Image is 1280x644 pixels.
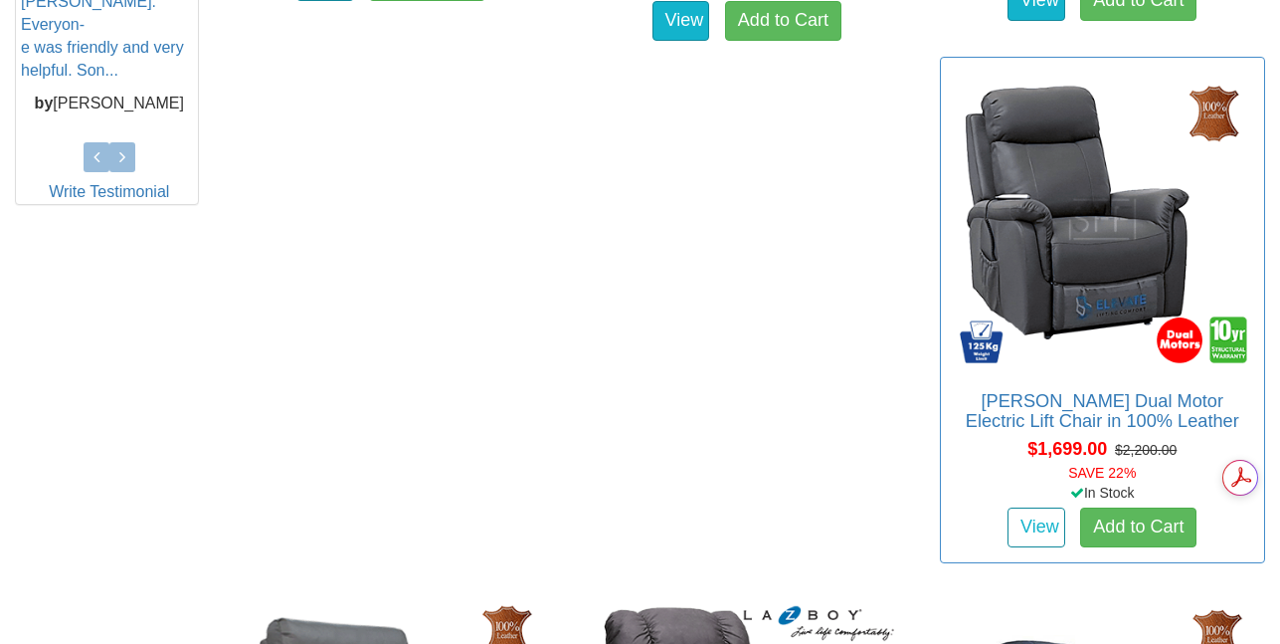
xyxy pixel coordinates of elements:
[652,1,710,41] a: View
[1115,442,1177,458] del: $2,200.00
[1007,508,1065,547] a: View
[21,92,198,114] p: [PERSON_NAME]
[951,68,1255,372] img: Dalton Dual Motor Electric Lift Chair in 100% Leather
[49,183,169,200] a: Write Testimonial
[936,483,1270,503] div: In Stock
[35,94,54,110] b: by
[1027,439,1107,459] span: $1,699.00
[1068,465,1136,481] font: SAVE 22%
[966,391,1239,431] a: [PERSON_NAME] Dual Motor Electric Lift Chair in 100% Leather
[1080,508,1196,547] a: Add to Cart
[725,1,841,41] a: Add to Cart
